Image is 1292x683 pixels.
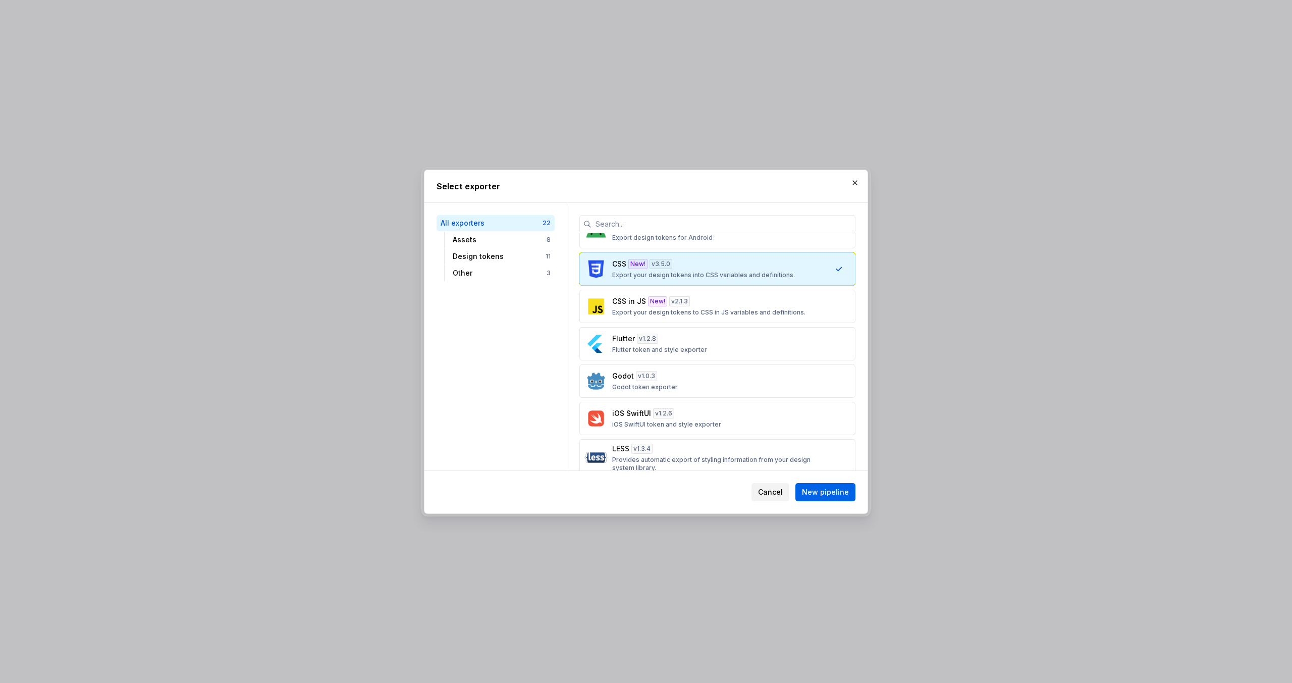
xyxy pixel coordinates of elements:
[449,265,555,281] button: Other3
[612,383,678,391] p: Godot token exporter
[579,252,855,286] button: CSSNew!v3.5.0Export your design tokens into CSS variables and definitions.
[758,487,783,497] span: Cancel
[612,271,795,279] p: Export your design tokens into CSS variables and definitions.
[543,219,551,227] div: 22
[437,180,855,192] h2: Select exporter
[449,232,555,248] button: Assets8
[612,408,651,418] p: iOS SwiftUI
[579,364,855,398] button: Godotv1.0.3Godot token exporter
[612,308,805,317] p: Export your design tokens to CSS in JS variables and definitions.
[547,236,551,244] div: 8
[637,334,658,344] div: v 1.2.8
[591,215,855,233] input: Search...
[437,215,555,231] button: All exporters22
[612,456,817,472] p: Provides automatic export of styling information from your design system library.
[612,234,713,242] p: Export design tokens for Android
[546,252,551,260] div: 11
[628,259,648,269] div: New!
[579,290,855,323] button: CSS in JSNew!v2.1.3Export your design tokens to CSS in JS variables and definitions.
[802,487,849,497] span: New pipeline
[453,251,546,261] div: Design tokens
[453,235,547,245] div: Assets
[579,439,855,477] button: LESSv1.3.4Provides automatic export of styling information from your design system library.
[612,296,646,306] p: CSS in JS
[669,296,690,306] div: v 2.1.3
[449,248,555,265] button: Design tokens11
[441,218,543,228] div: All exporters
[579,327,855,360] button: Flutterv1.2.8Flutter token and style exporter
[612,334,635,344] p: Flutter
[653,408,674,418] div: v 1.2.6
[612,259,626,269] p: CSS
[453,268,547,278] div: Other
[650,259,672,269] div: v 3.5.0
[612,371,634,381] p: Godot
[648,296,667,306] div: New!
[751,483,789,501] button: Cancel
[612,421,721,429] p: iOS SwiftUI token and style exporter
[795,483,855,501] button: New pipeline
[636,371,657,381] div: v 1.0.3
[612,444,629,454] p: LESS
[631,444,653,454] div: v 1.3.4
[547,269,551,277] div: 3
[612,346,707,354] p: Flutter token and style exporter
[579,402,855,435] button: iOS SwiftUIv1.2.6iOS SwiftUI token and style exporter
